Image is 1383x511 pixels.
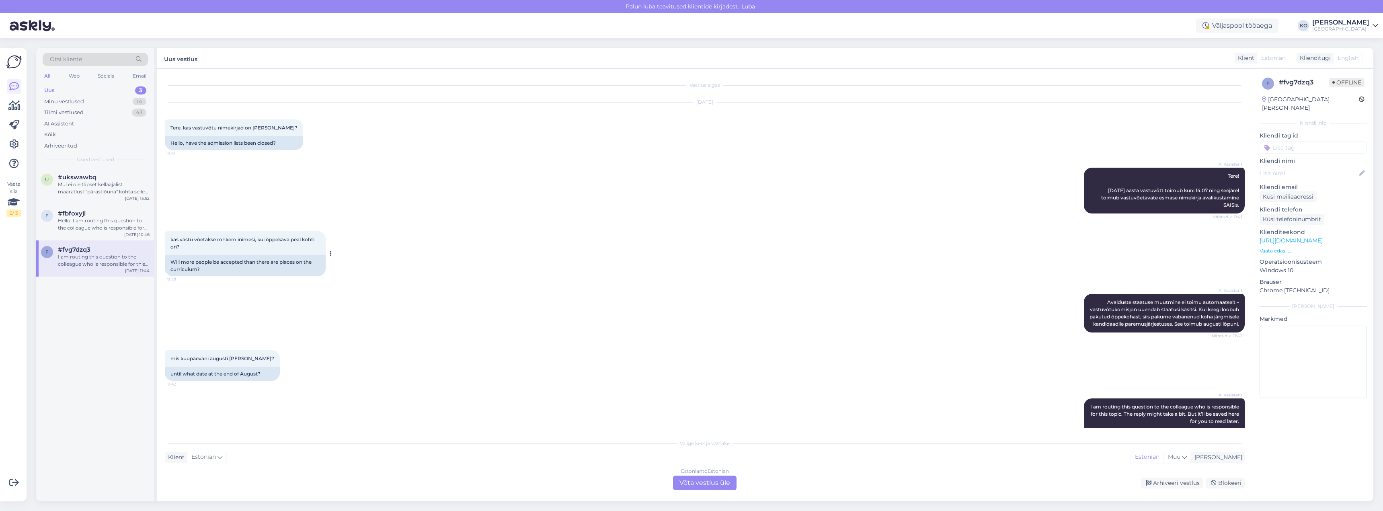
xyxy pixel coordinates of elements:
span: Nähtud ✓ 11:43 [1212,333,1242,339]
div: Hello, I am routing this question to the colleague who is responsible for this topic. The reply m... [58,217,150,232]
p: Vaata edasi ... [1260,247,1367,254]
span: Estonian [1261,54,1286,62]
div: Kliendi info [1260,119,1367,127]
span: Avalduste staatuse muutmine ei toimu automaatselt – vastuvõtukomisjon uuendab staatusi käsitsi. K... [1090,299,1240,327]
div: [GEOGRAPHIC_DATA] [1312,26,1369,32]
span: #fbfoxyji [58,210,86,217]
div: [DATE] 10:46 [124,232,150,238]
input: Lisa tag [1260,142,1367,154]
span: Otsi kliente [50,55,82,64]
p: Brauser [1260,278,1367,286]
label: Uus vestlus [164,53,197,64]
span: #fvg7dzq3 [58,246,90,253]
div: [GEOGRAPHIC_DATA], [PERSON_NAME] [1262,95,1359,112]
div: Arhiveeritud [44,142,77,150]
span: 11:43 [167,381,197,387]
div: 43 [132,109,146,117]
span: #ukswawbq [58,174,96,181]
div: Web [67,71,81,81]
span: Uued vestlused [77,156,114,163]
div: [DATE] 11:44 [125,268,150,274]
span: 11:41 [167,150,197,156]
div: Klient [165,453,185,462]
div: Socials [96,71,116,81]
div: Blokeeri [1206,478,1245,488]
div: KO [1298,20,1309,31]
div: [DATE] [165,99,1245,106]
div: Valige keel ja vastake [165,440,1245,447]
p: Kliendi tag'id [1260,131,1367,140]
div: Will more people be accepted than there are places on the curriculum? [165,255,326,276]
div: AI Assistent [44,120,74,128]
span: Offline [1329,78,1365,87]
div: Mul ei ole täpset kellaajalist määratlust "pärastlõuna" kohta selles kontekstis. Edastan teie küs... [58,181,150,195]
div: Email [131,71,148,81]
div: Kõik [44,131,56,139]
div: Klient [1235,54,1254,62]
p: Chrome [TECHNICAL_ID] [1260,286,1367,295]
div: Hello, have the admission lists been closed? [165,136,303,150]
div: Võta vestlus üle [673,476,737,490]
span: 11:43 [167,277,197,283]
div: Klienditugi [1297,54,1331,62]
span: Tere, kas vastuvõtu nimekirjad on [PERSON_NAME]? [170,125,298,131]
a: [PERSON_NAME][GEOGRAPHIC_DATA] [1312,19,1378,32]
span: f [45,249,49,255]
p: Kliendi email [1260,183,1367,191]
span: kas vastu võetakse rohkem inimesi, kui õppekava peal kohti on? [170,236,316,250]
div: Estonian [1131,451,1163,463]
span: Estonian [191,453,216,462]
div: Tiimi vestlused [44,109,84,117]
p: Klienditeekond [1260,228,1367,236]
input: Lisa nimi [1260,169,1358,178]
div: [PERSON_NAME] [1260,303,1367,310]
div: All [43,71,52,81]
img: Askly Logo [6,54,22,70]
p: Kliendi nimi [1260,157,1367,165]
div: Minu vestlused [44,98,84,106]
div: Arhiveeri vestlus [1141,478,1203,488]
div: Küsi meiliaadressi [1260,191,1317,202]
span: AI Assistent [1212,392,1242,398]
span: AI Assistent [1212,287,1242,293]
span: f [1266,80,1270,86]
div: Vestlus algas [165,82,1245,89]
span: f [45,213,49,219]
div: 3 [135,86,146,94]
div: 14 [133,98,146,106]
span: mis kuupäevani augusti [PERSON_NAME]? [170,355,274,361]
span: English [1338,54,1358,62]
p: Operatsioonisüsteem [1260,258,1367,266]
div: Vaata siia [6,181,21,217]
span: Nähtud ✓ 11:41 [1212,214,1242,220]
div: [PERSON_NAME] [1312,19,1369,26]
p: Windows 10 [1260,266,1367,275]
div: [PERSON_NAME] [1191,453,1242,462]
span: I am routing this question to the colleague who is responsible for this topic. The reply might ta... [1090,404,1240,424]
div: Väljaspool tööaega [1196,18,1278,33]
span: AI Assistent [1212,161,1242,167]
div: Estonian to Estonian [681,468,729,475]
div: 2 / 3 [6,209,21,217]
span: Muu [1168,453,1180,460]
a: [URL][DOMAIN_NAME] [1260,237,1323,244]
div: Uus [44,86,55,94]
p: Kliendi telefon [1260,205,1367,214]
div: [DATE] 15:52 [125,195,150,201]
span: Luba [739,3,757,10]
div: until what date at the end of August? [165,367,280,381]
div: Küsi telefoninumbrit [1260,214,1324,225]
span: Tere! [DATE] aasta vastuvõtt toimub kuni 14.07 ning seejärel toimub vastuvõetavate esmase nimekir... [1101,173,1240,208]
div: I am routing this question to the colleague who is responsible for this topic. The reply might ta... [58,253,150,268]
span: u [45,176,49,183]
p: Märkmed [1260,315,1367,323]
div: # fvg7dzq3 [1279,78,1329,87]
